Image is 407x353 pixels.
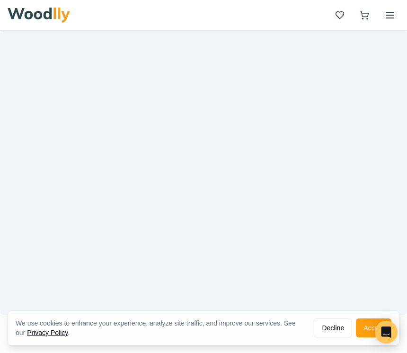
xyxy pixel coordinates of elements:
button: Decline [314,318,352,337]
div: Open Intercom Messenger [375,321,398,344]
button: Accept [356,318,391,337]
img: Woodlly [8,8,70,23]
a: Privacy Policy [27,329,68,336]
div: We use cookies to enhance your experience, analyze site traffic, and improve our services. See our . [16,318,306,337]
